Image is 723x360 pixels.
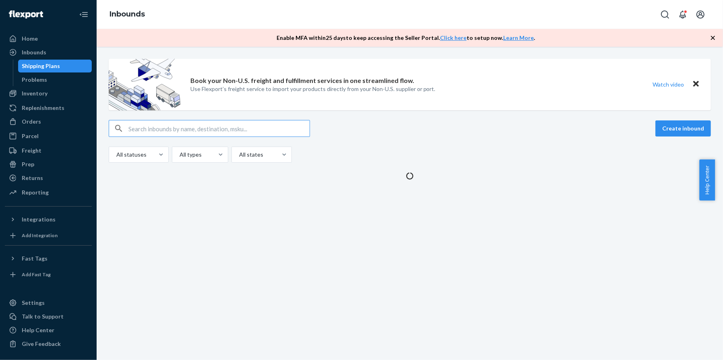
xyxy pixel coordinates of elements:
[9,10,43,19] img: Flexport logo
[22,312,64,321] div: Talk to Support
[440,34,467,41] a: Click here
[103,3,151,26] ol: breadcrumbs
[238,151,239,159] input: All states
[22,147,41,155] div: Freight
[657,6,673,23] button: Open Search Box
[5,337,92,350] button: Give Feedback
[691,79,701,90] button: Close
[18,60,92,72] a: Shipping Plans
[5,101,92,114] a: Replenishments
[22,254,48,263] div: Fast Tags
[22,326,54,334] div: Help Center
[190,85,436,93] p: Use Flexport’s freight service to import your products directly from your Non-U.S. supplier or port.
[22,118,41,126] div: Orders
[109,10,145,19] a: Inbounds
[179,151,180,159] input: All types
[5,324,92,337] a: Help Center
[22,215,56,223] div: Integrations
[22,132,39,140] div: Parcel
[5,144,92,157] a: Freight
[699,159,715,201] button: Help Center
[190,76,414,85] p: Book your Non-U.S. freight and fulfillment services in one streamlined flow.
[22,188,49,197] div: Reporting
[22,62,60,70] div: Shipping Plans
[22,76,48,84] div: Problems
[18,73,92,86] a: Problems
[22,35,38,43] div: Home
[5,115,92,128] a: Orders
[5,172,92,184] a: Returns
[5,268,92,281] a: Add Fast Tag
[5,229,92,242] a: Add Integration
[5,32,92,45] a: Home
[647,79,689,90] button: Watch video
[5,158,92,171] a: Prep
[503,34,534,41] a: Learn More
[655,120,711,137] button: Create inbound
[5,213,92,226] button: Integrations
[5,252,92,265] button: Fast Tags
[5,87,92,100] a: Inventory
[692,6,709,23] button: Open account menu
[22,160,34,168] div: Prep
[5,46,92,59] a: Inbounds
[5,186,92,199] a: Reporting
[22,104,64,112] div: Replenishments
[22,271,51,278] div: Add Fast Tag
[5,296,92,309] a: Settings
[76,6,92,23] button: Close Navigation
[277,34,535,42] p: Enable MFA within 25 days to keep accessing the Seller Portal. to setup now. .
[5,130,92,143] a: Parcel
[5,310,92,323] a: Talk to Support
[675,6,691,23] button: Open notifications
[22,89,48,97] div: Inventory
[22,340,61,348] div: Give Feedback
[22,232,58,239] div: Add Integration
[22,299,45,307] div: Settings
[128,120,310,137] input: Search inbounds by name, destination, msku...
[22,174,43,182] div: Returns
[22,48,46,56] div: Inbounds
